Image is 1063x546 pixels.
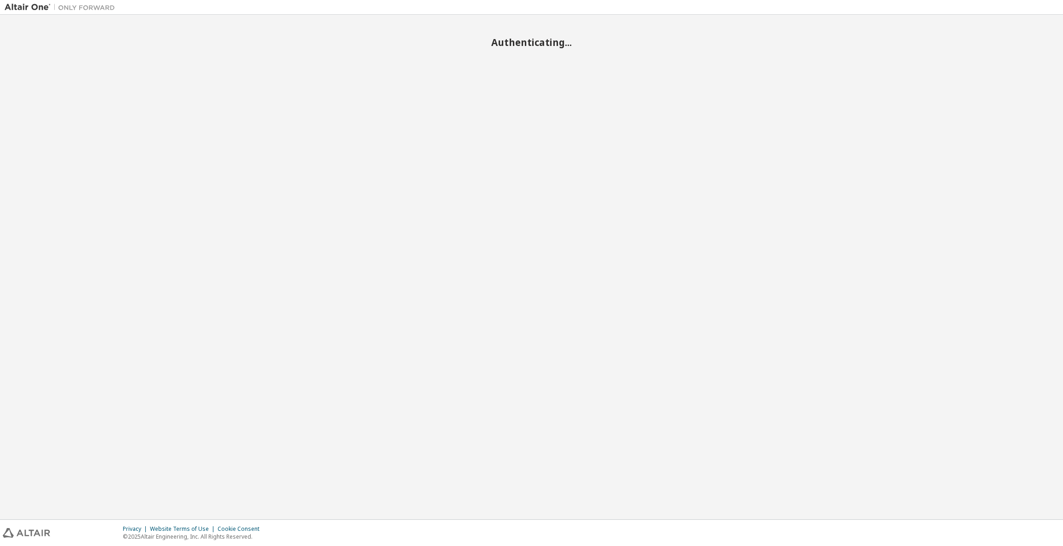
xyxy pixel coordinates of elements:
[150,525,218,533] div: Website Terms of Use
[123,533,265,540] p: © 2025 Altair Engineering, Inc. All Rights Reserved.
[5,3,120,12] img: Altair One
[218,525,265,533] div: Cookie Consent
[3,528,50,538] img: altair_logo.svg
[123,525,150,533] div: Privacy
[5,36,1058,48] h2: Authenticating...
